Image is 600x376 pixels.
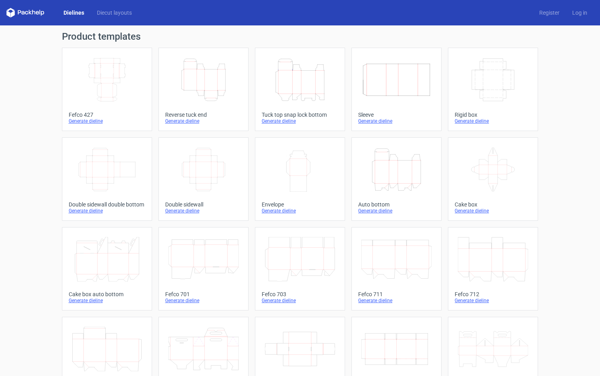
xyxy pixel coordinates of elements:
div: Generate dieline [262,297,338,304]
h1: Product templates [62,32,538,41]
a: Fefco 712Generate dieline [448,227,538,310]
div: Generate dieline [69,208,145,214]
a: Reverse tuck endGenerate dieline [158,48,249,131]
a: Tuck top snap lock bottomGenerate dieline [255,48,345,131]
div: Generate dieline [358,118,435,124]
div: Cake box [455,201,531,208]
div: Double sidewall double bottom [69,201,145,208]
a: EnvelopeGenerate dieline [255,137,345,221]
a: Log in [566,9,594,17]
div: Cake box auto bottom [69,291,145,297]
a: SleeveGenerate dieline [351,48,442,131]
div: Fefco 712 [455,291,531,297]
a: Cake boxGenerate dieline [448,137,538,221]
div: Envelope [262,201,338,208]
div: Generate dieline [358,208,435,214]
a: Fefco 703Generate dieline [255,227,345,310]
div: Generate dieline [262,118,338,124]
div: Generate dieline [69,297,145,304]
div: Generate dieline [455,208,531,214]
a: Fefco 711Generate dieline [351,227,442,310]
div: Sleeve [358,112,435,118]
div: Generate dieline [455,118,531,124]
div: Generate dieline [262,208,338,214]
div: Generate dieline [165,297,242,304]
div: Generate dieline [165,208,242,214]
div: Generate dieline [455,297,531,304]
a: Fefco 701Generate dieline [158,227,249,310]
a: Double sidewallGenerate dieline [158,137,249,221]
a: Cake box auto bottomGenerate dieline [62,227,152,310]
div: Auto bottom [358,201,435,208]
div: Generate dieline [358,297,435,304]
div: Fefco 427 [69,112,145,118]
div: Tuck top snap lock bottom [262,112,338,118]
a: Dielines [57,9,91,17]
div: Generate dieline [165,118,242,124]
div: Rigid box [455,112,531,118]
div: Fefco 701 [165,291,242,297]
a: Auto bottomGenerate dieline [351,137,442,221]
div: Fefco 703 [262,291,338,297]
a: Rigid boxGenerate dieline [448,48,538,131]
a: Register [533,9,566,17]
a: Double sidewall double bottomGenerate dieline [62,137,152,221]
div: Fefco 711 [358,291,435,297]
div: Double sidewall [165,201,242,208]
div: Reverse tuck end [165,112,242,118]
div: Generate dieline [69,118,145,124]
a: Diecut layouts [91,9,138,17]
a: Fefco 427Generate dieline [62,48,152,131]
